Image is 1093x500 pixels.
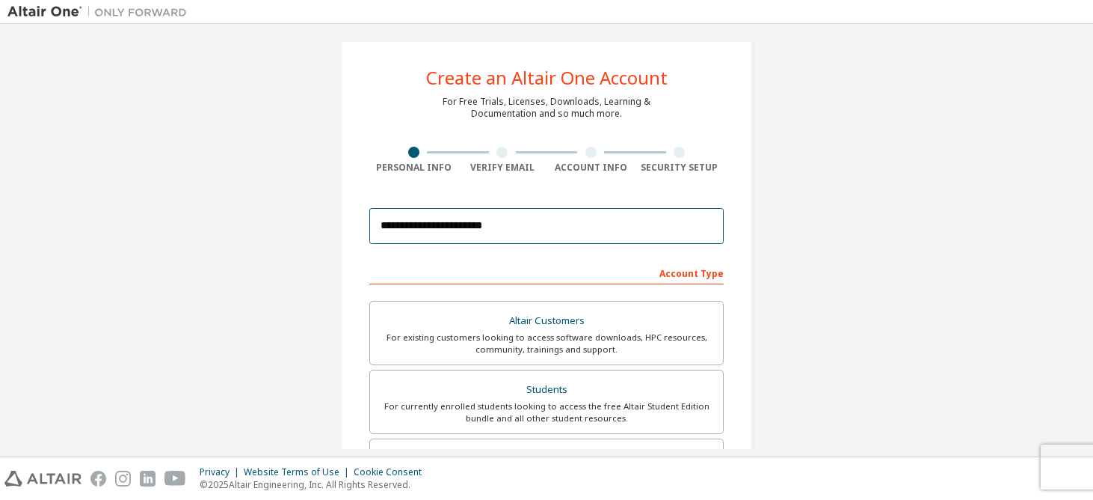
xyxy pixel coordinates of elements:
[426,69,668,87] div: Create an Altair One Account
[244,466,354,478] div: Website Terms of Use
[443,96,650,120] div: For Free Trials, Licenses, Downloads, Learning & Documentation and so much more.
[7,4,194,19] img: Altair One
[140,471,156,487] img: linkedin.svg
[379,311,714,332] div: Altair Customers
[200,466,244,478] div: Privacy
[369,162,458,174] div: Personal Info
[546,162,635,174] div: Account Info
[379,400,714,424] div: For currently enrolled students looking to access the free Altair Student Edition bundle and all ...
[90,471,106,487] img: facebook.svg
[379,332,714,356] div: For existing customers looking to access software downloads, HPC resources, community, trainings ...
[164,471,186,487] img: youtube.svg
[354,466,431,478] div: Cookie Consent
[635,162,724,174] div: Security Setup
[379,379,714,400] div: Students
[4,471,81,487] img: altair_logo.svg
[115,471,131,487] img: instagram.svg
[369,260,724,284] div: Account Type
[458,162,547,174] div: Verify Email
[200,478,431,491] p: © 2025 Altair Engineering, Inc. All Rights Reserved.
[379,448,714,469] div: Faculty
